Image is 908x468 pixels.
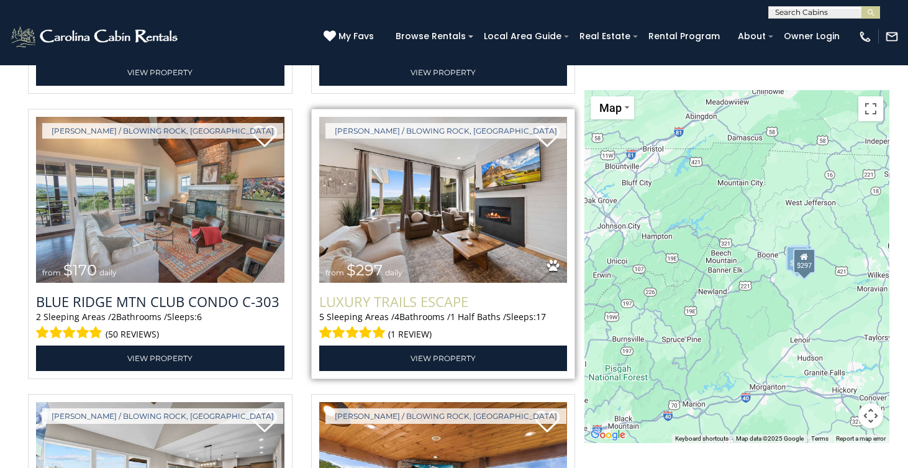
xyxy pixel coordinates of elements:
[36,117,284,283] img: Blue Ridge Mtn Club Condo C-303
[836,435,886,442] a: Report a map error
[9,24,181,49] img: White-1-2.png
[99,268,117,277] span: daily
[36,311,284,342] div: Sleeping Areas / Bathrooms / Sleeps:
[42,123,283,139] a: [PERSON_NAME] / Blowing Rock, [GEOGRAPHIC_DATA]
[324,30,377,44] a: My Favs
[42,408,283,424] a: [PERSON_NAME] / Blowing Rock, [GEOGRAPHIC_DATA]
[675,434,729,443] button: Keyboard shortcuts
[36,292,284,311] a: Blue Ridge Mtn Club Condo C-303
[389,27,472,46] a: Browse Rentals
[347,261,383,279] span: $297
[319,346,568,371] a: View Property
[858,30,872,44] img: phone-regular-white.png
[792,249,815,273] div: $297
[319,60,568,85] a: View Property
[858,403,883,428] button: Map camera controls
[478,27,568,46] a: Local Area Guide
[599,101,622,114] span: Map
[319,117,568,283] a: Luxury Trails Escape from $297 daily
[325,408,566,424] a: [PERSON_NAME] / Blowing Rock, [GEOGRAPHIC_DATA]
[36,311,41,323] span: 2
[588,427,629,443] a: Open this area in Google Maps (opens a new window)
[106,326,159,342] span: (50 reviews)
[319,311,568,342] div: Sleeping Areas / Bathrooms / Sleeps:
[588,427,629,443] img: Google
[111,311,116,323] span: 2
[42,268,61,277] span: from
[36,60,284,85] a: View Property
[319,292,568,311] a: Luxury Trails Escape
[394,311,399,323] span: 4
[573,27,637,46] a: Real Estate
[385,268,402,277] span: daily
[63,261,97,279] span: $170
[450,311,506,323] span: 1 Half Baths /
[778,27,846,46] a: Owner Login
[786,246,808,271] div: $355
[536,311,546,323] span: 17
[325,123,566,139] a: [PERSON_NAME] / Blowing Rock, [GEOGRAPHIC_DATA]
[325,268,344,277] span: from
[789,245,812,270] div: $200
[319,117,568,283] img: Luxury Trails Escape
[591,96,634,119] button: Change map style
[885,30,899,44] img: mail-regular-white.png
[642,27,726,46] a: Rental Program
[811,435,829,442] a: Terms
[858,96,883,121] button: Toggle fullscreen view
[338,30,374,43] span: My Favs
[786,246,808,271] div: $170
[36,346,284,371] a: View Property
[36,117,284,283] a: Blue Ridge Mtn Club Condo C-303 from $170 daily
[736,435,804,442] span: Map data ©2025 Google
[388,326,432,342] span: (1 review)
[732,27,772,46] a: About
[319,311,324,323] span: 5
[197,311,202,323] span: 6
